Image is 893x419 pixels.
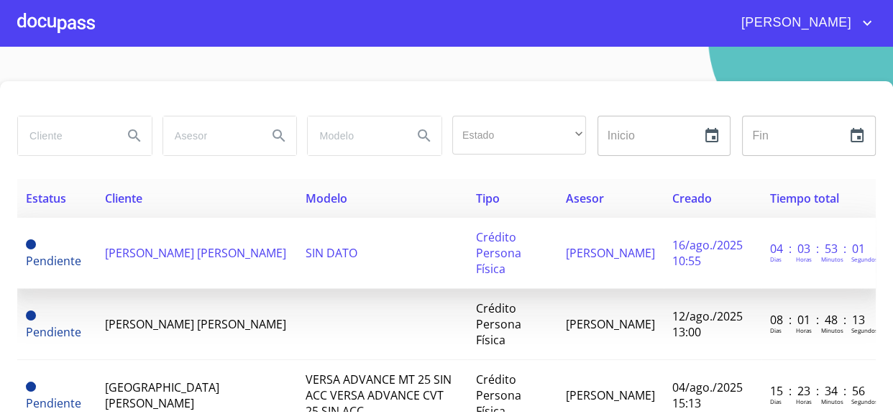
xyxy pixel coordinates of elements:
span: Pendiente [26,239,36,249]
span: SIN DATO [306,245,357,261]
p: Horas [796,397,812,405]
span: [PERSON_NAME] [PERSON_NAME] [105,245,286,261]
span: 16/ago./2025 10:55 [672,237,743,269]
span: [PERSON_NAME] [566,245,655,261]
span: [PERSON_NAME] [566,387,655,403]
p: Segundos [851,397,878,405]
span: [PERSON_NAME] [731,11,858,34]
span: Cliente [105,190,142,206]
span: Modelo [306,190,347,206]
span: Creado [672,190,712,206]
input: search [308,116,401,155]
p: 04 : 03 : 53 : 01 [770,241,867,257]
p: 08 : 01 : 48 : 13 [770,312,867,328]
span: 04/ago./2025 15:13 [672,379,743,411]
span: [GEOGRAPHIC_DATA][PERSON_NAME] [105,379,219,411]
span: 12/ago./2025 13:00 [672,308,743,340]
span: [PERSON_NAME] [PERSON_NAME] [105,316,286,332]
button: Search [407,119,441,153]
p: Horas [796,255,812,263]
p: Minutos [821,326,843,334]
span: Estatus [26,190,66,206]
span: Tiempo total [770,190,839,206]
button: Search [117,119,152,153]
input: search [163,116,257,155]
span: Pendiente [26,395,81,411]
span: Crédito Persona Física [476,229,521,277]
p: 15 : 23 : 34 : 56 [770,383,867,399]
span: Pendiente [26,253,81,269]
button: Search [262,119,296,153]
p: Horas [796,326,812,334]
span: Pendiente [26,382,36,392]
p: Minutos [821,397,843,405]
p: Segundos [851,255,878,263]
input: search [18,116,111,155]
p: Dias [770,397,782,405]
span: Asesor [566,190,604,206]
span: Crédito Persona Física [476,372,521,419]
p: Segundos [851,326,878,334]
p: Dias [770,255,782,263]
div: ​ [452,116,586,155]
button: account of current user [731,11,876,34]
span: VERSA ADVANCE MT 25 SIN ACC VERSA ADVANCE CVT 25 SIN ACC [306,372,452,419]
span: Tipo [476,190,500,206]
span: Pendiente [26,310,36,321]
span: Pendiente [26,324,81,340]
span: Crédito Persona Física [476,300,521,348]
p: Dias [770,326,782,334]
span: [PERSON_NAME] [566,316,655,332]
p: Minutos [821,255,843,263]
